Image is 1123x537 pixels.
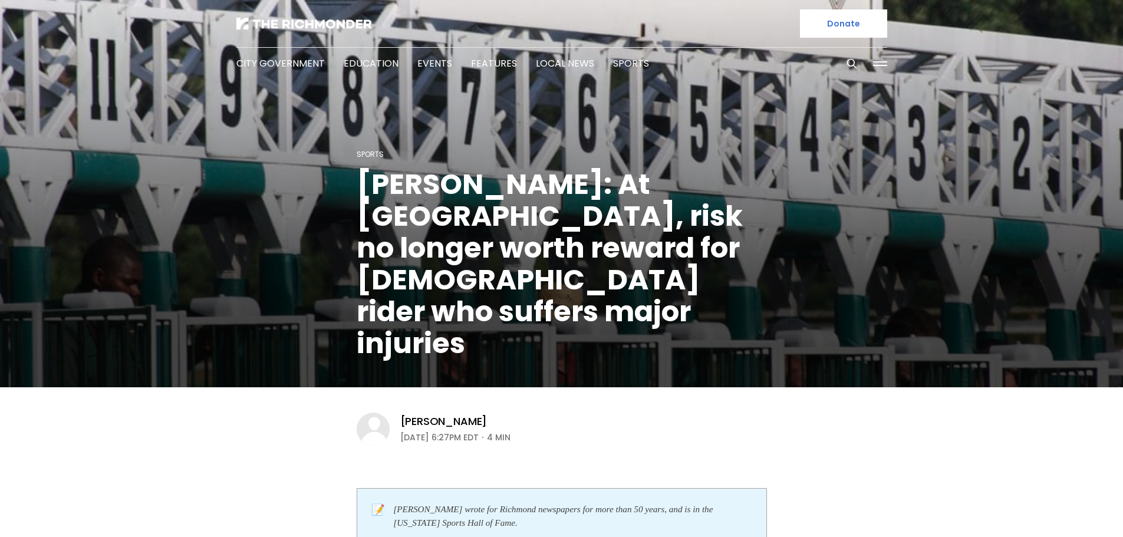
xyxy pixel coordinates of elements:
[800,9,887,38] a: Donate
[843,55,861,73] button: Search this site
[536,57,594,70] a: Local News
[393,504,715,528] em: [PERSON_NAME] wrote for Richmond newspapers for more than 50 years, and is in the [US_STATE] Spor...
[236,18,372,29] img: The Richmonder
[400,430,479,444] time: [DATE] 6:27PM EDT
[371,503,394,530] div: 📝
[344,57,399,70] a: Education
[357,149,384,159] a: Sports
[357,169,767,360] h1: [PERSON_NAME]: At [GEOGRAPHIC_DATA], risk no longer worth reward for [DEMOGRAPHIC_DATA] rider who...
[1023,479,1123,537] iframe: portal-trigger
[487,430,511,444] span: 4 min
[417,57,452,70] a: Events
[471,57,517,70] a: Features
[236,57,325,70] a: City Government
[400,414,488,429] a: [PERSON_NAME]
[613,57,649,70] a: Sports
